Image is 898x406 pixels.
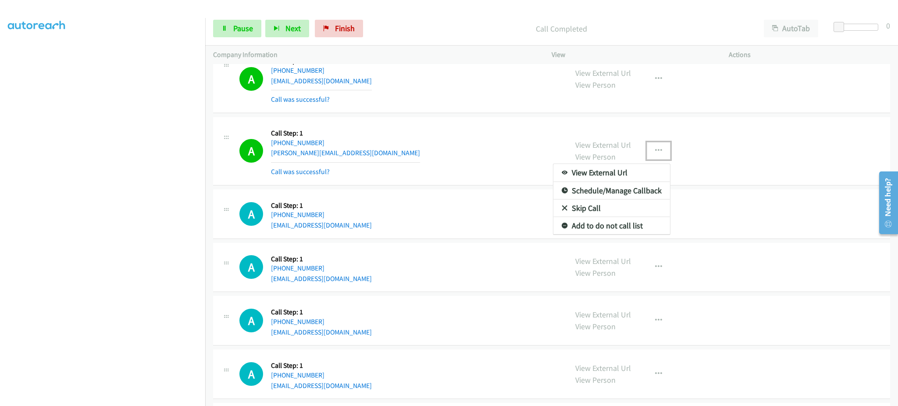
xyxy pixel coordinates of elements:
[553,217,670,235] a: Add to do not call list
[239,202,263,226] div: The call is yet to be attempted
[239,362,263,386] h1: A
[239,309,263,332] div: The call is yet to be attempted
[553,182,670,199] a: Schedule/Manage Callback
[553,164,670,182] a: View External Url
[239,202,263,226] h1: A
[239,255,263,279] h1: A
[873,168,898,238] iframe: Resource Center
[239,309,263,332] h1: A
[553,199,670,217] a: Skip Call
[239,362,263,386] div: The call is yet to be attempted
